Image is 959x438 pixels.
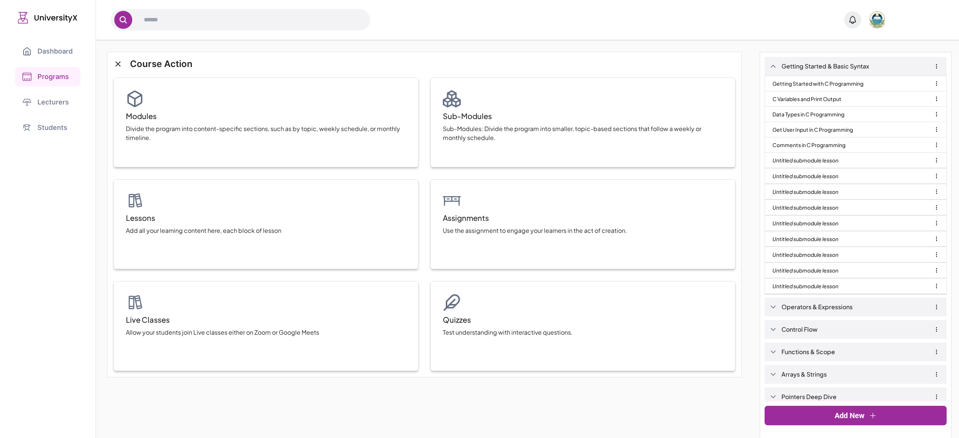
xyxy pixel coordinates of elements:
[765,153,946,168] a: Untitled submodule lesson
[126,111,157,121] p: Modules
[765,231,946,247] a: Untitled submodule lesson
[772,76,863,91] a: Getting Started with C Programming
[765,216,946,231] a: Untitled submodule lesson
[772,91,841,106] a: C Variables and Print Output
[443,314,471,325] p: Quizzes
[15,92,81,112] a: Lecturers
[114,58,735,70] h2: Course Action
[765,200,946,215] a: Untitled submodule lesson
[126,314,170,325] p: Live Classes
[781,62,942,71] a: Getting Started & Basic Syntax
[443,328,573,337] p: Test understanding with interactive questions.
[443,124,723,142] p: Sub-Modules: Divide the program into smaller, topic-based sections that follow a weekly or monthl...
[765,279,946,294] a: Untitled submodule lesson
[765,406,947,425] a: Add New
[126,328,319,337] p: Allow your students join Live classes either on Zoom or Google Meets
[781,325,942,334] a: Control Flow
[126,124,406,142] p: Divide the program into content-specific sections, such as by topic, weekly schedule, or monthly ...
[772,137,845,152] a: Comments in C Programming
[443,213,489,223] p: Assignments
[765,263,946,278] a: Untitled submodule lesson
[126,213,155,223] p: Lessons
[15,67,81,86] a: Programs
[765,184,946,200] a: Untitled submodule lesson
[772,122,853,137] a: Get User Input in C Programming
[772,107,844,122] a: Data Types in C Programming
[781,370,942,379] a: Arrays & Strings
[781,347,942,356] a: Functions & Scope
[443,111,492,121] p: Sub-Modules
[15,42,80,61] a: Dashboard
[781,302,942,311] a: Operators & Expressions
[765,168,946,184] a: Untitled submodule lesson
[15,118,81,137] a: Students
[126,226,281,235] p: Add all your learning content here, each block of lesson
[781,392,942,401] a: Pointers Deep Dive
[443,226,627,235] p: Use the assignment to engage your learners in the act of creation.
[765,247,946,262] a: Untitled submodule lesson
[18,12,78,24] img: UniversityX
